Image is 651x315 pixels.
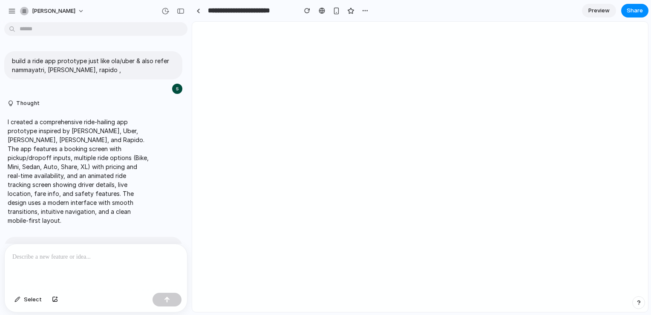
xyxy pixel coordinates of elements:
span: [PERSON_NAME] [32,7,75,15]
span: Preview [588,6,610,15]
button: [PERSON_NAME] [17,4,89,18]
span: Share [627,6,643,15]
p: Improve its UI, add all features & make it a full fledged working app [12,242,175,260]
span: Select [24,295,42,304]
button: Select [10,293,46,306]
p: I created a comprehensive ride-hailing app prototype inspired by [PERSON_NAME], Uber, [PERSON_NAM... [8,117,150,225]
a: Preview [582,4,616,17]
button: Share [621,4,648,17]
p: build a ride app prototype just like ola/uber & also refer nammayatri, [PERSON_NAME], rapido , [12,56,175,74]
